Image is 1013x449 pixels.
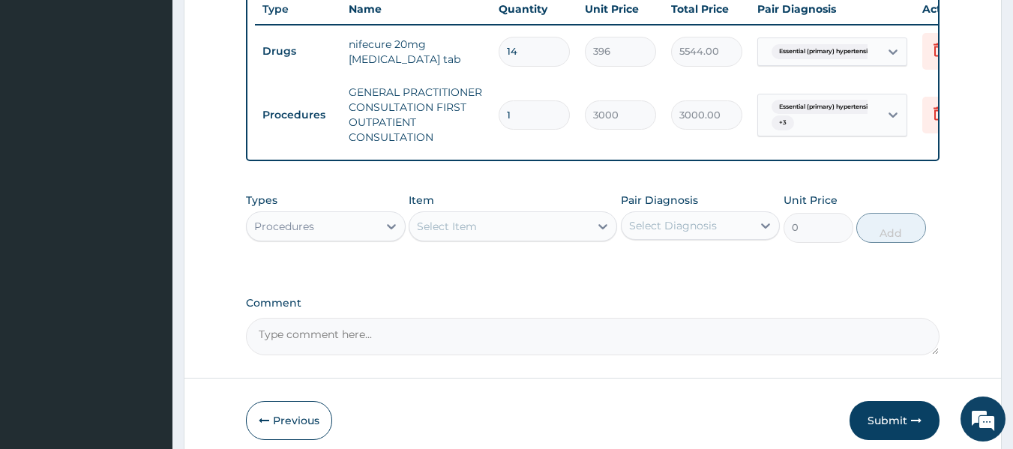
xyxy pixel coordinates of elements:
[772,44,880,59] span: Essential (primary) hypertensi...
[246,194,277,207] label: Types
[254,219,314,234] div: Procedures
[772,115,794,130] span: + 3
[629,218,717,233] div: Select Diagnosis
[246,7,282,43] div: Minimize live chat window
[784,193,838,208] label: Unit Price
[7,294,286,346] textarea: Type your message and hit 'Enter'
[341,77,491,152] td: GENERAL PRACTITIONER CONSULTATION FIRST OUTPATIENT CONSULTATION
[246,297,940,310] label: Comment
[856,213,926,243] button: Add
[409,193,434,208] label: Item
[417,219,477,234] div: Select Item
[772,100,880,115] span: Essential (primary) hypertensi...
[255,101,341,129] td: Procedures
[255,37,341,65] td: Drugs
[28,75,61,112] img: d_794563401_company_1708531726252_794563401
[246,401,332,440] button: Previous
[621,193,698,208] label: Pair Diagnosis
[341,29,491,74] td: nifecure 20mg [MEDICAL_DATA] tab
[850,401,940,440] button: Submit
[87,131,207,283] span: We're online!
[78,84,252,103] div: Chat with us now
